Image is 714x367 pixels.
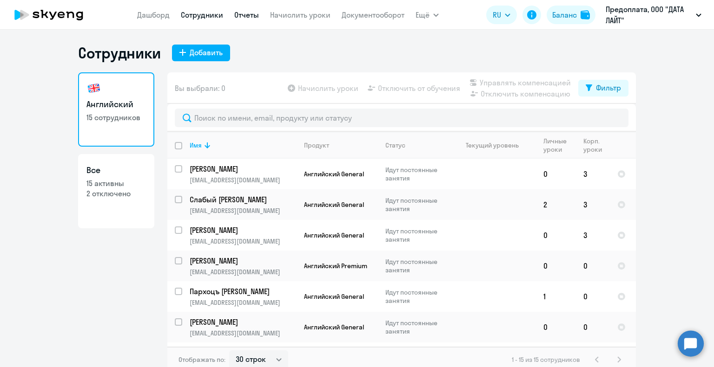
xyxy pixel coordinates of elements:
button: Балансbalance [547,6,595,24]
input: Поиск по имени, email, продукту или статусу [175,109,628,127]
button: Предоплата, ООО "ДАТА ЛАЙТ" [601,4,706,26]
p: [PERSON_NAME] [190,317,295,327]
p: [PERSON_NAME] [190,256,295,266]
div: Текущий уровень [466,141,519,149]
td: 3 [576,220,610,251]
span: Отображать по: [178,355,225,364]
span: Английский Premium [304,262,367,270]
p: Слабый [PERSON_NAME] [190,194,295,205]
td: 0 [536,220,576,251]
p: Идут постоянные занятия [385,227,449,244]
a: Слабый [PERSON_NAME] [190,194,296,205]
td: 2 [536,189,576,220]
p: 15 активны [86,178,146,188]
p: [EMAIL_ADDRESS][DOMAIN_NAME] [190,237,296,245]
div: Текущий уровень [457,141,535,149]
p: [EMAIL_ADDRESS][DOMAIN_NAME] [190,206,296,215]
td: 0 [536,251,576,281]
a: [PERSON_NAME] [190,256,296,266]
p: Предоплата, ООО "ДАТА ЛАЙТ" [606,4,692,26]
td: 0 [576,312,610,342]
p: [EMAIL_ADDRESS][DOMAIN_NAME] [190,176,296,184]
div: Корп. уроки [583,137,603,154]
p: Идут постоянные занятия [385,258,449,274]
span: Английский General [304,231,364,239]
button: Добавить [172,45,230,61]
div: Добавить [190,47,223,58]
span: Английский General [304,170,364,178]
p: Пархоцъ [PERSON_NAME] [190,286,295,296]
img: balance [581,10,590,19]
p: [PERSON_NAME] [190,164,295,174]
span: 1 - 15 из 15 сотрудников [512,355,580,364]
a: [PERSON_NAME] [190,225,296,235]
div: Продукт [304,141,377,149]
td: 3 [576,159,610,189]
a: Пархоцъ [PERSON_NAME] [190,286,296,296]
h1: Сотрудники [78,44,161,62]
span: Английский General [304,200,364,209]
a: Начислить уроки [270,10,331,19]
span: Английский General [304,292,364,301]
span: Ещё [416,9,430,20]
button: Фильтр [578,80,628,97]
p: Идут постоянные занятия [385,196,449,213]
div: Статус [385,141,405,149]
div: Продукт [304,141,329,149]
a: Дашборд [137,10,170,19]
button: RU [486,6,517,24]
td: 0 [576,281,610,312]
div: Личные уроки [543,137,569,154]
p: 15 сотрудников [86,112,146,122]
h3: Английский [86,98,146,110]
td: 1 [536,281,576,312]
div: Статус [385,141,449,149]
a: Сотрудники [181,10,223,19]
div: Баланс [552,9,577,20]
div: Имя [190,141,202,149]
a: Английский15 сотрудников [78,72,154,147]
td: 3 [576,189,610,220]
p: Идут постоянные занятия [385,166,449,182]
div: Корп. уроки [583,137,609,154]
a: Документооборот [342,10,404,19]
p: [EMAIL_ADDRESS][DOMAIN_NAME] [190,298,296,307]
div: Имя [190,141,296,149]
td: 0 [576,251,610,281]
td: 0 [536,159,576,189]
a: Все15 активны2 отключено [78,154,154,228]
a: [PERSON_NAME] [190,317,296,327]
td: 0 [536,312,576,342]
div: Личные уроки [543,137,575,154]
a: Отчеты [234,10,259,19]
p: [EMAIL_ADDRESS][DOMAIN_NAME] [190,329,296,337]
div: Фильтр [596,82,621,93]
p: [PERSON_NAME] [190,225,295,235]
img: english [86,81,101,96]
p: Идут постоянные занятия [385,288,449,305]
span: Английский General [304,323,364,331]
span: RU [493,9,501,20]
span: Вы выбрали: 0 [175,83,225,94]
h3: Все [86,164,146,176]
p: Идут постоянные занятия [385,319,449,335]
button: Ещё [416,6,439,24]
p: [EMAIL_ADDRESS][DOMAIN_NAME] [190,268,296,276]
p: 2 отключено [86,188,146,199]
a: [PERSON_NAME] [190,164,296,174]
